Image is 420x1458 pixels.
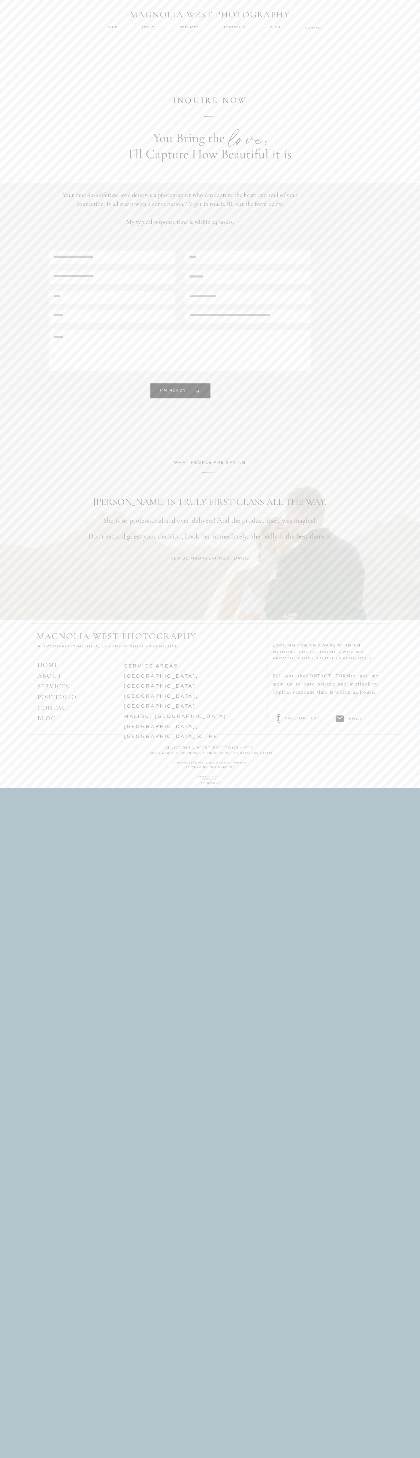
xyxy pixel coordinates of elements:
[124,694,198,709] a: [GEOGRAPHIC_DATA], [GEOGRAPHIC_DATA]
[285,715,332,721] a: call or text
[38,704,72,712] a: CONTACT
[160,388,194,394] a: I'm ready
[349,716,377,721] a: email
[160,555,260,565] p: CERISE,
[194,778,227,783] a: TERMS & CONDITIONS
[38,682,70,690] a: SERVICES
[38,661,62,679] a: HOMEABOUT
[165,95,256,105] h2: inquire now
[273,671,379,718] nav: Fill out the to get my most up to date pricing and availability. Typical response time is within ...
[38,693,77,701] a: PORTFOLIO
[63,495,357,508] h1: [PERSON_NAME] is truly first-class all the way.​​​​​​​
[141,25,156,29] a: about
[305,25,323,29] a: contact
[124,714,227,719] a: malibu, [GEOGRAPHIC_DATA]
[126,9,294,21] h1: MAGNOLIA WEST PHOTOGRAPHY
[48,190,313,223] p: Your once-in-a-lifetime love deserves a photographer who can capture the heart and soul of your c...
[306,673,351,678] a: CONTACT FORM
[230,118,267,153] p: love
[76,517,345,540] p: She is so professional and over-delivers! And the product itself was magical. Don’t second guess ...
[37,631,205,642] h2: MAGNOLIA WEST PHOTOGRAPHY
[165,459,255,469] p: WHAT PEOPLE ARE SAYING
[124,724,218,749] a: [GEOGRAPHIC_DATA], [GEOGRAPHIC_DATA] & the lowcountry
[124,661,252,724] h3: service areas:
[165,744,255,749] a: magnolia west photography
[270,25,282,29] a: Blog
[139,761,282,768] h2: los angeles wedding photographers la wedding photography
[124,754,218,759] a: DESTINATIONS WORLDWIDE
[197,775,223,781] a: PRIVACY POLICY
[124,674,198,689] a: [GEOGRAPHIC_DATA], [GEOGRAPHIC_DATA]
[38,715,56,722] a: BLOG
[63,130,358,167] p: You Bring the , I'll Capture How Beautiful it is
[273,643,384,668] h3: looking for an award winning WEDDING photographer who will provide a HIGH TOUCH experience?
[139,761,282,768] a: los angeles wedding photographersla wedding photography
[223,25,247,29] a: Portfolio
[139,751,282,761] a: luxury wedding photographer in [GEOGRAPHIC_DATA], [US_STATE]. . .
[191,556,249,560] i: MAGNOLIA WEST BRIDE
[107,25,118,29] a: home
[180,25,200,29] a: services
[139,751,282,761] h2: luxury wedding photographer in [GEOGRAPHIC_DATA], [US_STATE] . . .
[38,643,188,650] h3: A Hospitality-Guided, Luxury-Minded Experience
